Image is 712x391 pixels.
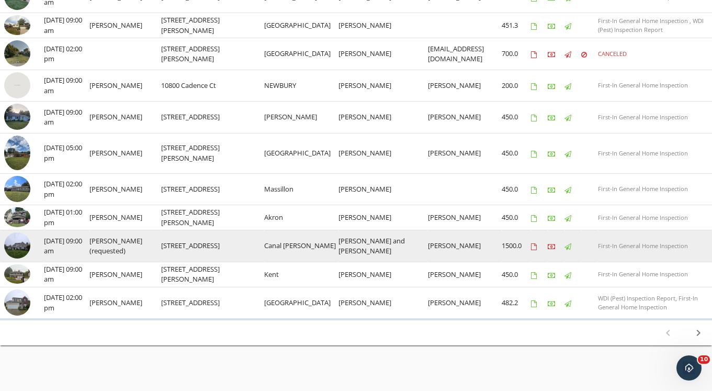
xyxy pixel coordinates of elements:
span: First-In General Home Inspection [598,242,688,250]
td: Kent [264,262,338,287]
td: [DATE] 02:00 pm [44,287,89,319]
td: [PERSON_NAME] [428,205,501,230]
img: 9493916%2Fcover_photos%2FRgGtR1LzYJjzHooxJner%2Fsmall.jpg [4,176,30,202]
td: [DATE] 01:00 pm [44,205,89,230]
td: 450.0 [502,173,531,205]
td: [PERSON_NAME] [338,102,428,133]
img: 9559115%2Freports%2Fcbcddb2b-a527-47b7-8741-a1270bcd432e%2Fcover_photos%2FLSlWAXf8IlauBHzUZW9f%2F... [4,232,30,259]
iframe: Intercom live chat [676,355,702,381]
td: [STREET_ADDRESS][PERSON_NAME] [161,13,264,38]
td: 1500.0 [502,230,531,262]
td: [GEOGRAPHIC_DATA] [264,13,338,38]
td: [PERSON_NAME] [89,205,161,230]
td: [PERSON_NAME] [338,13,428,38]
td: [PERSON_NAME] [89,133,161,173]
td: [PERSON_NAME] [89,13,161,38]
td: [PERSON_NAME] [428,262,501,287]
td: [PERSON_NAME] [428,230,501,262]
td: [PERSON_NAME] [428,102,501,133]
td: [DATE] 09:00 am [44,70,89,102]
img: 9542398%2Fcover_photos%2FyEav7OSf7J4ZcvHaCAOh%2Fsmall.jpg [4,104,30,130]
td: [STREET_ADDRESS] [161,173,264,205]
td: 450.0 [502,262,531,287]
td: [STREET_ADDRESS] [161,230,264,262]
td: 451.3 [502,13,531,38]
img: 9558613%2Freports%2F3fe45b31-daef-4d48-bd09-4b25f400cd6f%2Fcover_photos%2FDUZOSstbn5wltsfSEtu5%2F... [4,207,30,227]
td: NEWBURY [264,70,338,102]
td: [GEOGRAPHIC_DATA] [264,133,338,173]
td: [STREET_ADDRESS][PERSON_NAME] [161,133,264,173]
td: [STREET_ADDRESS] [161,102,264,133]
td: [PERSON_NAME] [338,262,428,287]
td: 482.2 [502,287,531,319]
img: 9544769%2Fcover_photos%2Fr3F5jMFo0bLfGiw4AQeu%2Fsmall.jpg [4,289,30,316]
td: Akron [264,205,338,230]
span: CANCELED [598,50,627,58]
td: [DATE] 02:00 pm [44,173,89,205]
td: [PERSON_NAME] and [PERSON_NAME] [338,230,428,262]
span: First-In General Home Inspection [598,185,688,193]
td: [GEOGRAPHIC_DATA] [264,38,338,70]
span: First-In General Home Inspection , WDI (Pest) Inspection Report [598,17,704,33]
i: chevron_right [692,327,705,339]
td: [PERSON_NAME] [428,133,501,173]
td: [PERSON_NAME] [338,205,428,230]
img: 9510187%2Fcover_photos%2FjOuB40VetZmyvipXmV0a%2Fsmall.jpg [4,136,30,171]
td: [PERSON_NAME] [89,70,161,102]
td: [PERSON_NAME] [428,70,501,102]
span: First-In General Home Inspection [598,149,688,157]
td: [PERSON_NAME] (requested) [89,230,161,262]
td: [GEOGRAPHIC_DATA] [264,287,338,319]
td: [PERSON_NAME] [428,287,501,319]
td: 200.0 [502,70,531,102]
td: [STREET_ADDRESS][PERSON_NAME] [161,262,264,287]
button: Next page [689,323,708,342]
img: streetview [4,40,30,66]
td: [PERSON_NAME] [264,102,338,133]
td: [PERSON_NAME] [338,133,428,173]
td: [DATE] 09:00 am [44,262,89,287]
td: 10800 Cadence Ct [161,70,264,102]
td: Massillon [264,173,338,205]
td: [DATE] 02:00 pm [44,38,89,70]
td: [STREET_ADDRESS][PERSON_NAME] [161,38,264,70]
td: [DATE] 09:00 am [44,102,89,133]
img: streetview [4,72,30,98]
td: [PERSON_NAME] [89,173,161,205]
td: 450.0 [502,102,531,133]
img: 9546196%2Fcover_photos%2F2CW3kE4yRJgkSN1DUSGp%2Fsmall.jpg [4,264,30,284]
td: [PERSON_NAME] [89,262,161,287]
td: [PERSON_NAME] [338,70,428,102]
td: [DATE] 09:00 am [44,13,89,38]
span: First-In General Home Inspection [598,270,688,278]
td: [PERSON_NAME] [89,102,161,133]
td: [PERSON_NAME] [338,287,428,319]
td: [EMAIL_ADDRESS][DOMAIN_NAME] [428,38,501,70]
td: [STREET_ADDRESS][PERSON_NAME] [161,205,264,230]
span: First-In General Home Inspection [598,113,688,121]
span: WDI (Pest) Inspection Report, First-In General Home Inspection [598,294,698,311]
td: [PERSON_NAME] [89,287,161,319]
td: [STREET_ADDRESS] [161,287,264,319]
td: [PERSON_NAME] [338,38,428,70]
span: First-In General Home Inspection [598,214,688,221]
td: [DATE] 09:00 am [44,230,89,262]
span: 10 [698,355,710,364]
td: [DATE] 05:00 pm [44,133,89,173]
img: 9559234%2Fcover_photos%2F8tC5ysweRRSEA2LgO2TB%2Fsmall.jpg [4,15,30,35]
td: Canal [PERSON_NAME] [264,230,338,262]
span: First-In General Home Inspection [598,81,688,89]
td: 450.0 [502,205,531,230]
td: [PERSON_NAME] [338,173,428,205]
td: 450.0 [502,133,531,173]
td: 700.0 [502,38,531,70]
